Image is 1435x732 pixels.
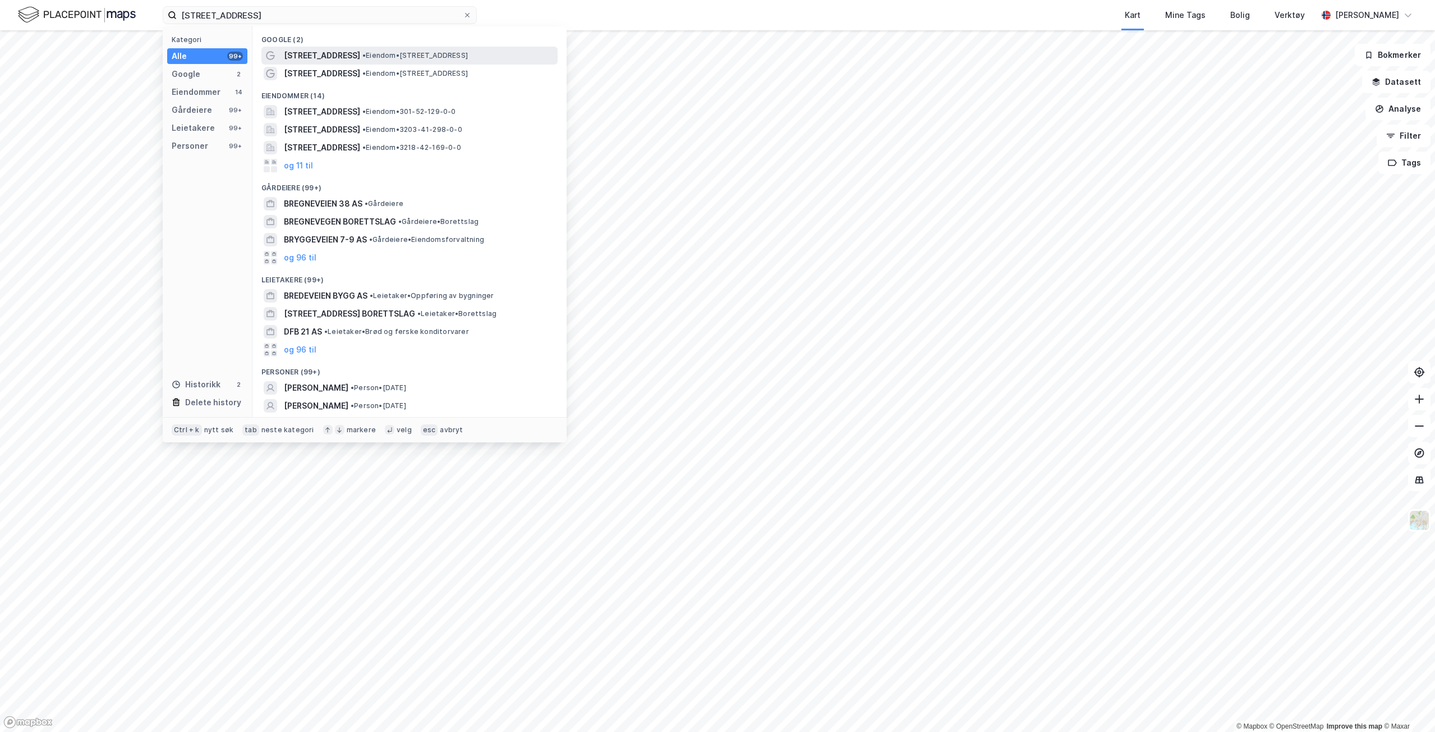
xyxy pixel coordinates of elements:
[369,235,372,244] span: •
[1275,8,1305,22] div: Verktøy
[1335,8,1399,22] div: [PERSON_NAME]
[362,51,366,60] span: •
[284,67,360,80] span: [STREET_ADDRESS]
[252,267,567,287] div: Leietakere (99+)
[234,70,243,79] div: 2
[421,424,438,436] div: esc
[1270,722,1324,730] a: OpenStreetMap
[252,175,567,195] div: Gårdeiere (99+)
[284,123,360,136] span: [STREET_ADDRESS]
[365,199,403,208] span: Gårdeiere
[284,49,360,62] span: [STREET_ADDRESS]
[370,291,494,300] span: Leietaker • Oppføring av bygninger
[234,88,243,97] div: 14
[362,69,366,77] span: •
[172,121,215,135] div: Leietakere
[284,251,316,264] button: og 96 til
[440,426,463,434] div: avbryt
[252,26,567,47] div: Google (2)
[18,5,136,25] img: logo.f888ab2527a4732fd821a326f86c7f29.svg
[1365,98,1431,120] button: Analyse
[227,52,243,61] div: 99+
[1230,8,1250,22] div: Bolig
[1409,510,1430,531] img: Z
[370,291,373,300] span: •
[1362,71,1431,93] button: Datasett
[362,69,468,78] span: Eiendom • [STREET_ADDRESS]
[1165,8,1206,22] div: Mine Tags
[234,380,243,389] div: 2
[362,125,366,134] span: •
[252,83,567,103] div: Eiendommer (14)
[362,51,468,60] span: Eiendom • [STREET_ADDRESS]
[284,399,348,413] span: [PERSON_NAME]
[362,125,462,134] span: Eiendom • 3203-41-298-0-0
[284,325,322,338] span: DFB 21 AS
[252,359,567,379] div: Personer (99+)
[351,401,354,410] span: •
[397,426,412,434] div: velg
[1379,678,1435,732] iframe: Chat Widget
[324,327,469,336] span: Leietaker • Brød og ferske konditorvarer
[284,289,367,303] span: BREDEVEIEN BYGG AS
[365,199,368,208] span: •
[1379,678,1435,732] div: Kontrollprogram for chat
[284,381,348,395] span: [PERSON_NAME]
[284,233,367,246] span: BRYGGEVEIEN 7-9 AS
[172,424,202,436] div: Ctrl + k
[284,105,360,118] span: [STREET_ADDRESS]
[261,426,314,434] div: neste kategori
[1378,152,1431,174] button: Tags
[172,49,187,63] div: Alle
[1236,722,1267,730] a: Mapbox
[398,217,402,226] span: •
[227,123,243,132] div: 99+
[172,378,220,391] div: Historikk
[362,143,366,152] span: •
[369,235,484,244] span: Gårdeiere • Eiendomsforvaltning
[1125,8,1140,22] div: Kart
[362,107,366,116] span: •
[351,401,406,410] span: Person • [DATE]
[362,143,461,152] span: Eiendom • 3218-42-169-0-0
[362,107,456,116] span: Eiendom • 301-52-129-0-0
[172,139,208,153] div: Personer
[185,396,241,409] div: Delete history
[172,85,220,99] div: Eiendommer
[172,67,200,81] div: Google
[284,159,313,172] button: og 11 til
[351,383,406,392] span: Person • [DATE]
[417,309,421,318] span: •
[1327,722,1382,730] a: Improve this map
[227,106,243,115] div: 99+
[1377,125,1431,147] button: Filter
[284,215,396,228] span: BREGNEVEGEN BORETTSLAG
[284,141,360,154] span: [STREET_ADDRESS]
[284,197,362,211] span: BREGNEVEIEN 38 AS
[284,343,316,356] button: og 96 til
[172,35,247,44] div: Kategori
[1355,44,1431,66] button: Bokmerker
[417,309,496,318] span: Leietaker • Borettslag
[398,217,479,226] span: Gårdeiere • Borettslag
[227,141,243,150] div: 99+
[351,383,354,392] span: •
[284,307,415,321] span: [STREET_ADDRESS] BORETTSLAG
[172,103,212,117] div: Gårdeiere
[177,7,463,24] input: Søk på adresse, matrikkel, gårdeiere, leietakere eller personer
[324,327,328,336] span: •
[242,424,259,436] div: tab
[204,426,234,434] div: nytt søk
[347,426,376,434] div: markere
[3,716,53,729] a: Mapbox homepage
